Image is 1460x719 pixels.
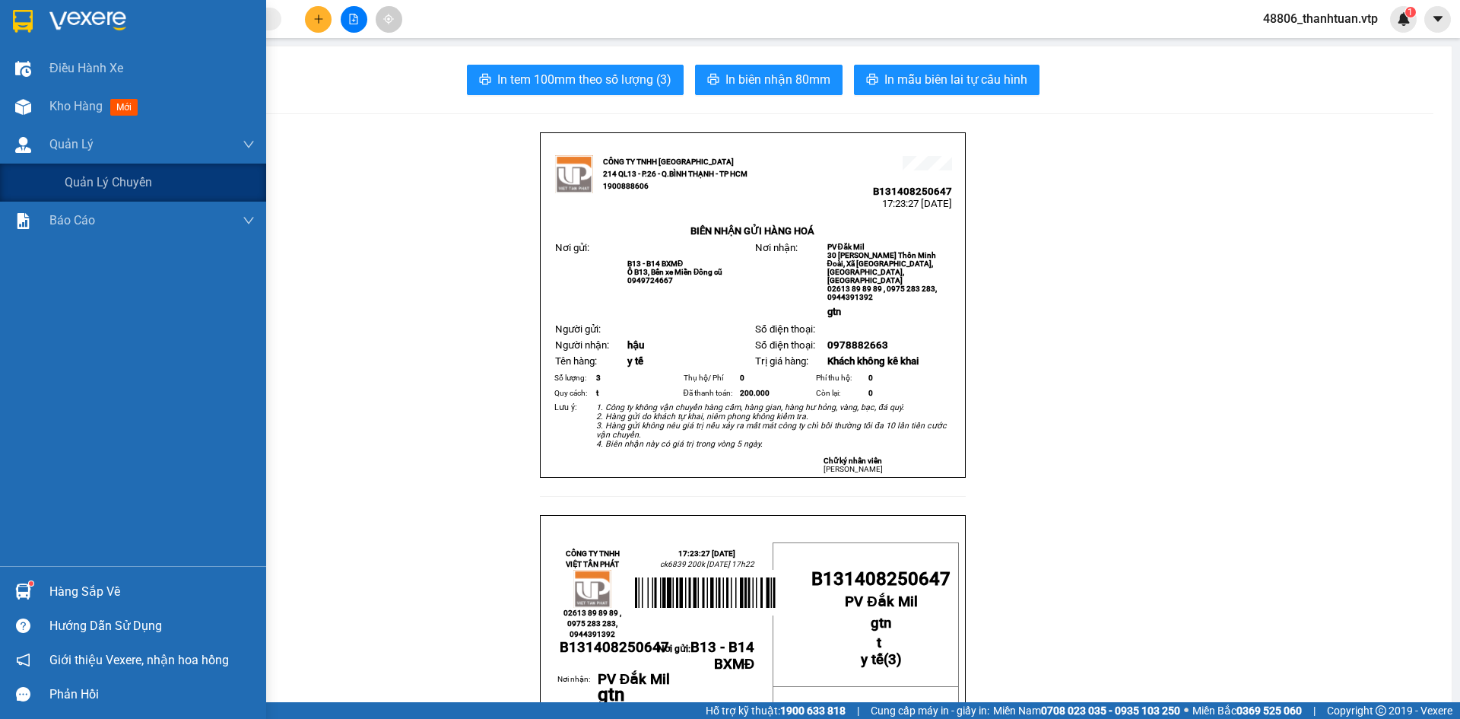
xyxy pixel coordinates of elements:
[888,651,897,668] span: 3
[555,242,589,253] span: Nơi gửi:
[1431,12,1445,26] span: caret-down
[861,651,884,668] span: y tế
[1251,9,1390,28] span: 48806_thanhtuan.vtp
[681,371,738,386] td: Thụ hộ/ Phí
[681,386,738,401] td: Đã thanh toán:
[49,59,123,78] span: Điều hành xe
[1376,705,1386,716] span: copyright
[555,323,601,335] span: Người gửi:
[707,73,719,87] span: printer
[554,402,577,412] span: Lưu ý:
[678,549,735,558] span: 17:23:27 [DATE]
[13,10,33,33] img: logo-vxr
[552,371,594,386] td: Số lượng:
[15,61,31,77] img: warehouse-icon
[814,386,867,401] td: Còn lại:
[243,138,255,151] span: down
[1397,12,1411,26] img: icon-new-feature
[627,268,722,276] span: Ô B13, Bến xe Miền Đông cũ
[993,702,1180,719] span: Miền Nam
[827,339,888,351] span: 0978882663
[877,635,881,651] span: t
[560,639,669,656] span: B131408250647
[827,251,936,285] span: 30 [PERSON_NAME] Thôn Minh Đoài, Xã [GEOGRAPHIC_DATA], [GEOGRAPHIC_DATA], [GEOGRAPHIC_DATA]
[596,389,598,397] span: t
[827,285,937,301] span: 02613 89 89 89 , 0975 283 283, 0944391392
[16,653,30,667] span: notification
[871,615,891,632] span: gtn
[479,73,491,87] span: printer
[598,684,624,705] span: gtn
[15,213,31,229] img: solution-icon
[827,243,865,251] span: PV Đắk Mil
[110,99,138,116] span: mới
[49,651,229,670] span: Giới thiệu Vexere, nhận hoa hồng
[740,374,744,382] span: 0
[15,584,31,600] img: warehouse-icon
[627,355,643,367] span: y tế
[706,702,846,719] span: Hỗ trợ kỹ thuật:
[755,323,815,335] span: Số điện thoại:
[755,242,798,253] span: Nơi nhận:
[740,389,770,397] span: 200.000
[383,14,394,24] span: aim
[1424,6,1451,33] button: caret-down
[29,581,33,586] sup: 1
[627,339,644,351] span: hậu
[627,276,673,285] span: 0949724667
[16,619,30,633] span: question-circle
[573,570,611,608] img: logo
[1236,705,1302,717] strong: 0369 525 060
[1405,7,1416,17] sup: 1
[854,65,1039,95] button: printerIn mẫu biên lai tự cấu hình
[305,6,332,33] button: plus
[563,609,621,638] span: 02613 89 89 89 , 0975 283 283, 0944391392
[827,355,919,367] span: Khách không kê khai
[555,339,609,351] span: Người nhận:
[566,549,620,568] strong: CÔNG TY TNHH VIỆT TÂN PHÁT
[845,593,917,610] span: PV Đắk Mil
[780,705,846,717] strong: 1900 633 818
[1041,705,1180,717] strong: 0708 023 035 - 0935 103 250
[49,683,255,706] div: Phản hồi
[660,560,754,568] span: ck6839 200k [DATE] 17h22
[827,306,841,317] span: gtn
[690,639,754,673] span: B13 - B14 BXMĐ
[341,6,367,33] button: file-add
[49,581,255,603] div: Hàng sắp về
[15,137,31,153] img: warehouse-icon
[857,702,859,719] span: |
[873,186,952,197] span: B131408250647
[1184,708,1189,714] span: ⚪️
[603,157,747,190] strong: CÔNG TY TNHH [GEOGRAPHIC_DATA] 214 QL13 - P.26 - Q.BÌNH THẠNH - TP HCM 1900888606
[16,687,30,702] span: message
[814,371,867,386] td: Phí thu hộ:
[555,155,593,193] img: logo
[695,65,843,95] button: printerIn biên nhận 80mm
[552,386,594,401] td: Quy cách:
[15,99,31,115] img: warehouse-icon
[49,135,94,154] span: Quản Lý
[755,355,808,367] span: Trị giá hàng:
[868,389,873,397] span: 0
[313,14,324,24] span: plus
[49,615,255,638] div: Hướng dẫn sử dụng
[598,671,670,688] span: PV Đắk Mil
[725,70,830,89] span: In biên nhận 80mm
[348,14,359,24] span: file-add
[1313,702,1316,719] span: |
[49,99,103,113] span: Kho hàng
[497,70,671,89] span: In tem 100mm theo số lượng (3)
[243,215,255,227] span: down
[690,225,814,237] strong: BIÊN NHẬN GỬI HÀNG HOÁ
[824,457,882,465] strong: Chữ ký nhân viên
[882,198,952,209] span: 17:23:27 [DATE]
[1192,702,1302,719] span: Miền Bắc
[627,259,683,268] span: B13 - B14 BXMĐ
[868,374,873,382] span: 0
[557,673,597,704] td: Nơi nhận:
[811,568,951,590] span: B131408250647
[65,173,152,192] span: Quản lý chuyến
[755,339,815,351] span: Số điện thoại:
[824,465,883,473] span: [PERSON_NAME]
